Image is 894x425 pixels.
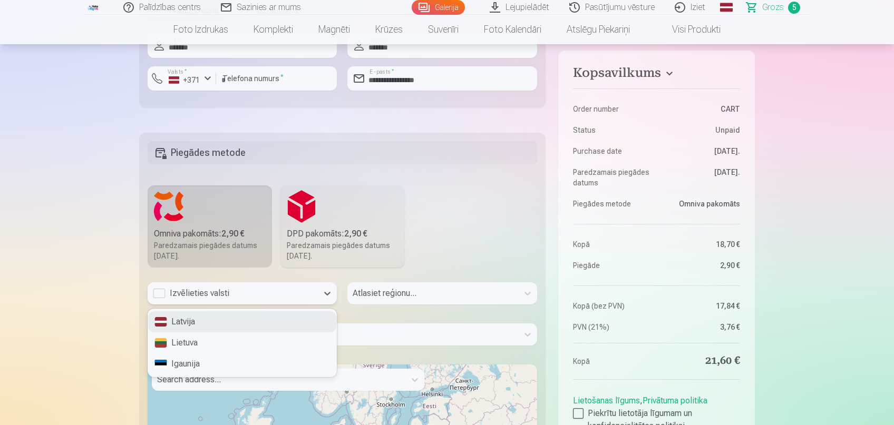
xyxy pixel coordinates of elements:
[153,287,313,300] div: Izvēlieties valsti
[573,199,652,209] dt: Piegādes metode
[241,15,306,44] a: Komplekti
[306,15,363,44] a: Magnēti
[148,66,216,91] button: Valsts*+371
[573,125,652,135] dt: Status
[471,15,554,44] a: Foto kalendāri
[154,228,266,240] div: Omniva pakomāts :
[554,15,643,44] a: Atslēgu piekariņi
[363,15,415,44] a: Krūzes
[148,141,537,164] h5: Piegādes metode
[573,146,652,156] dt: Purchase date
[662,301,740,311] dd: 17,84 €
[662,239,740,250] dd: 18,70 €
[573,354,652,369] dt: Kopā
[164,68,190,76] label: Valsts
[662,354,740,369] dd: 21,60 €
[154,240,266,261] div: Paredzamais piegādes datums [DATE].
[662,167,740,188] dd: [DATE].
[662,199,740,209] dd: Omniva pakomāts
[169,75,200,85] div: +371
[573,260,652,271] dt: Piegāde
[148,311,336,332] div: Latvija
[573,301,652,311] dt: Kopā (bez PVN)
[148,332,336,353] div: Lietuva
[88,4,99,11] img: /fa1
[573,322,652,332] dt: PVN (21%)
[643,15,733,44] a: Visi produkti
[573,167,652,188] dt: Paredzamais piegādes datums
[715,125,740,135] span: Unpaid
[161,15,241,44] a: Foto izdrukas
[573,396,640,406] a: Lietošanas līgums
[662,104,740,114] dd: CART
[415,15,471,44] a: Suvenīri
[287,228,399,240] div: DPD pakomāts :
[287,240,399,261] div: Paredzamais piegādes datums [DATE].
[662,260,740,271] dd: 2,90 €
[221,229,245,239] b: 2,90 €
[148,353,336,374] div: Igaunija
[344,229,367,239] b: 2,90 €
[573,104,652,114] dt: Order number
[662,146,740,156] dd: [DATE].
[643,396,707,406] a: Privātuma politika
[573,65,740,84] button: Kopsavilkums
[788,2,800,14] span: 5
[573,239,652,250] dt: Kopā
[762,1,784,14] span: Grozs
[662,322,740,332] dd: 3,76 €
